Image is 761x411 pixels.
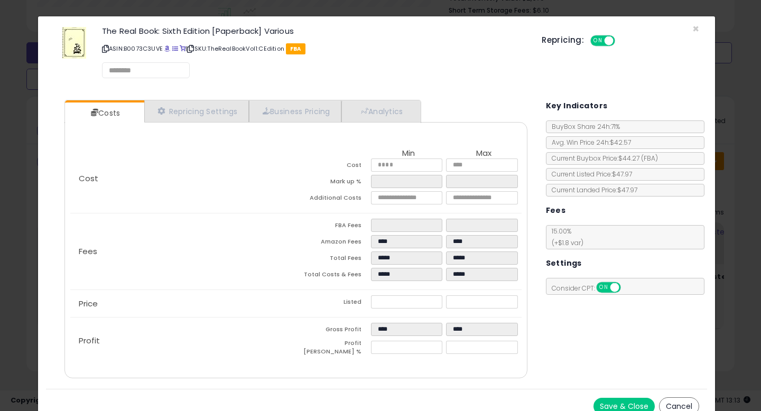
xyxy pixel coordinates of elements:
[286,43,305,54] span: FBA
[102,40,526,57] p: ASIN: B0073C3UVE | SKU: TheRealBookVol1:CEdition
[641,154,658,163] span: ( FBA )
[172,44,178,53] a: All offer listings
[249,100,341,122] a: Business Pricing
[614,36,630,45] span: OFF
[619,283,636,292] span: OFF
[546,99,608,113] h5: Key Indicators
[70,247,296,256] p: Fees
[144,100,249,122] a: Repricing Settings
[546,204,566,217] h5: Fees
[341,100,420,122] a: Analytics
[618,154,658,163] span: $44.27
[296,175,371,191] td: Mark up %
[65,102,143,124] a: Costs
[591,36,605,45] span: ON
[296,268,371,284] td: Total Costs & Fees
[546,122,620,131] span: BuyBox Share 24h: 71%
[62,27,86,59] img: 31T+E2nPDiL._SL60_.jpg
[296,339,371,359] td: Profit [PERSON_NAME] %
[164,44,170,53] a: BuyBox page
[296,235,371,251] td: Amazon Fees
[70,174,296,183] p: Cost
[296,323,371,339] td: Gross Profit
[371,149,446,158] th: Min
[446,149,521,158] th: Max
[546,257,582,270] h5: Settings
[296,158,371,175] td: Cost
[546,185,637,194] span: Current Landed Price: $47.97
[296,251,371,268] td: Total Fees
[546,138,631,147] span: Avg. Win Price 24h: $42.57
[70,300,296,308] p: Price
[70,337,296,345] p: Profit
[546,154,658,163] span: Current Buybox Price:
[692,21,699,36] span: ×
[546,238,583,247] span: (+$1.8 var)
[102,27,526,35] h3: The Real Book: Sixth Edition [Paperback] Various
[597,283,610,292] span: ON
[546,227,583,247] span: 15.00 %
[296,191,371,208] td: Additional Costs
[546,284,635,293] span: Consider CPT:
[296,295,371,312] td: Listed
[180,44,185,53] a: Your listing only
[542,36,584,44] h5: Repricing:
[296,219,371,235] td: FBA Fees
[546,170,632,179] span: Current Listed Price: $47.97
